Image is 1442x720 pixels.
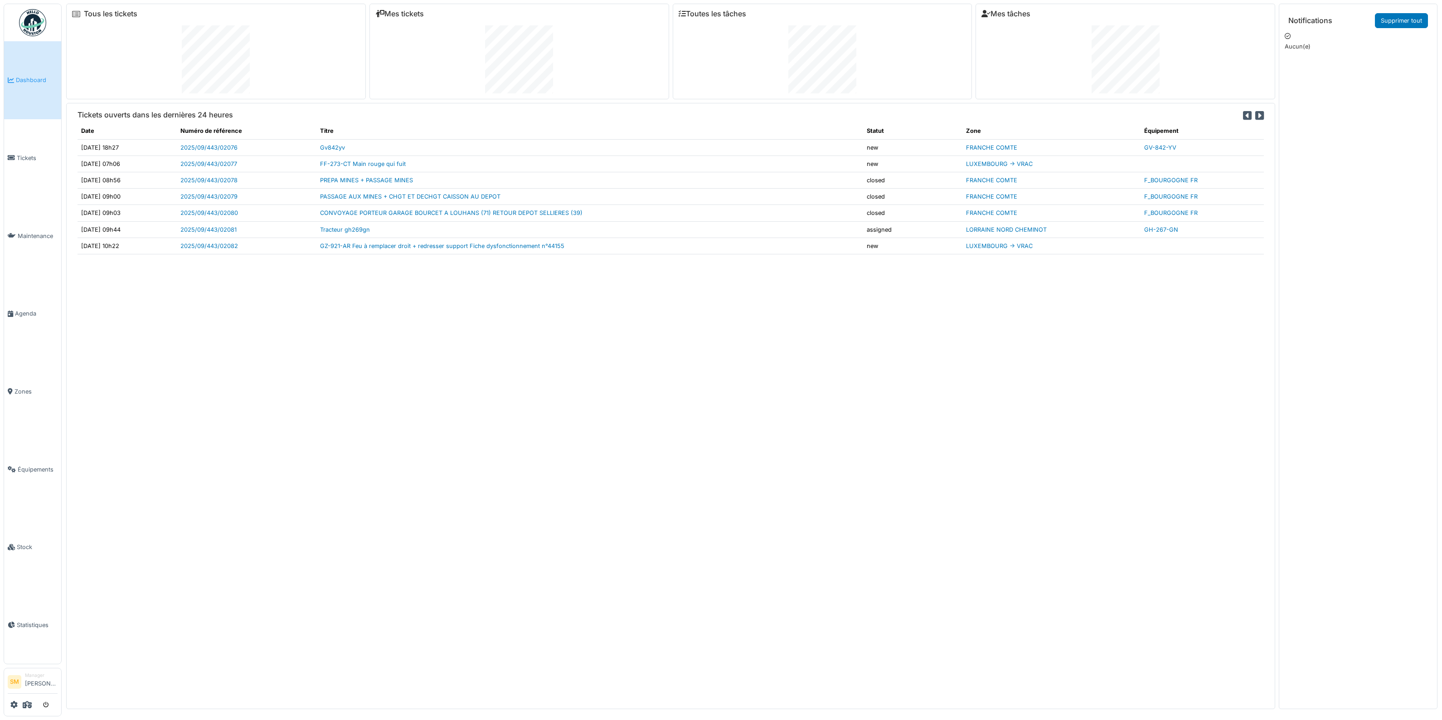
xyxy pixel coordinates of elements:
[4,119,61,197] a: Tickets
[4,586,61,664] a: Statistiques
[316,123,863,139] th: Titre
[1285,42,1432,51] p: Aucun(e)
[966,177,1017,184] a: FRANCHE COMTE
[863,205,962,221] td: closed
[320,193,500,200] a: PASSAGE AUX MINES + CHGT ET DECHGT CAISSON AU DEPOT
[25,672,58,679] div: Manager
[863,156,962,172] td: new
[375,10,424,18] a: Mes tickets
[180,243,238,249] a: 2025/09/443/02082
[18,232,58,240] span: Maintenance
[8,675,21,689] li: SM
[17,543,58,551] span: Stock
[4,508,61,586] a: Stock
[78,172,177,188] td: [DATE] 08h56
[320,243,564,249] a: GZ-921-AR Feu à remplacer droit + redresser support Fiche dysfonctionnement n°44155
[966,243,1033,249] a: LUXEMBOURG -> VRAC
[863,172,962,188] td: closed
[17,154,58,162] span: Tickets
[4,275,61,353] a: Agenda
[320,177,413,184] a: PREPA MINES + PASSAGE MINES
[78,189,177,205] td: [DATE] 09h00
[1144,177,1198,184] a: F_BOURGOGNE FR
[1144,193,1198,200] a: F_BOURGOGNE FR
[16,76,58,84] span: Dashboard
[320,209,583,216] a: CONVOYAGE PORTEUR GARAGE BOURCET A LOUHANS (71) RETOUR DEPOT SELLIERES (39)
[180,209,238,216] a: 2025/09/443/02080
[966,209,1017,216] a: FRANCHE COMTE
[15,387,58,396] span: Zones
[863,189,962,205] td: closed
[4,430,61,508] a: Équipements
[180,161,237,167] a: 2025/09/443/02077
[78,123,177,139] th: Date
[78,111,233,119] h6: Tickets ouverts dans les dernières 24 heures
[180,177,238,184] a: 2025/09/443/02078
[177,123,316,139] th: Numéro de référence
[981,10,1030,18] a: Mes tâches
[19,9,46,36] img: Badge_color-CXgf-gQk.svg
[78,205,177,221] td: [DATE] 09h03
[78,139,177,156] td: [DATE] 18h27
[1288,16,1332,25] h6: Notifications
[966,226,1047,233] a: LORRAINE NORD CHEMINOT
[1144,209,1198,216] a: F_BOURGOGNE FR
[863,123,962,139] th: Statut
[15,309,58,318] span: Agenda
[8,672,58,694] a: SM Manager[PERSON_NAME]
[84,10,137,18] a: Tous les tickets
[78,221,177,238] td: [DATE] 09h44
[1144,144,1176,151] a: GV-842-YV
[863,221,962,238] td: assigned
[320,161,406,167] a: FF-273-CT Main rouge qui fuit
[180,226,237,233] a: 2025/09/443/02081
[966,144,1017,151] a: FRANCHE COMTE
[4,41,61,119] a: Dashboard
[78,238,177,254] td: [DATE] 10h22
[320,226,370,233] a: Tracteur gh269gn
[180,144,238,151] a: 2025/09/443/02076
[962,123,1141,139] th: Zone
[25,672,58,691] li: [PERSON_NAME]
[863,139,962,156] td: new
[17,621,58,629] span: Statistiques
[320,144,345,151] a: Gv842yv
[4,353,61,431] a: Zones
[1375,13,1428,28] a: Supprimer tout
[679,10,746,18] a: Toutes les tâches
[180,193,238,200] a: 2025/09/443/02079
[1141,123,1264,139] th: Équipement
[863,238,962,254] td: new
[4,197,61,275] a: Maintenance
[78,156,177,172] td: [DATE] 07h06
[966,161,1033,167] a: LUXEMBOURG -> VRAC
[18,465,58,474] span: Équipements
[966,193,1017,200] a: FRANCHE COMTE
[1144,226,1178,233] a: GH-267-GN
